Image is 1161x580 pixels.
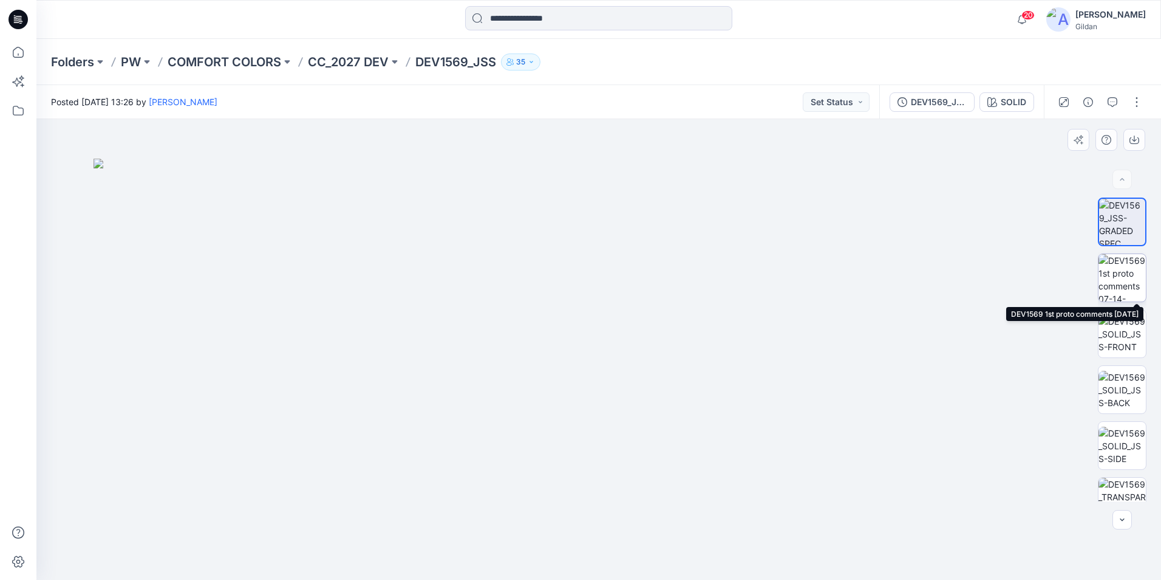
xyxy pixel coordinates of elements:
[516,55,525,69] p: 35
[1098,478,1146,525] img: DEV1569_TRANSPARENT_JSS-FRONT
[149,97,217,107] a: [PERSON_NAME]
[1078,92,1098,112] button: Details
[1021,10,1035,20] span: 20
[1001,95,1026,109] div: SOLID
[94,159,1104,580] img: eyJhbGciOiJIUzI1NiIsImtpZCI6IjAiLCJzbHQiOiJzZXMiLCJ0eXAiOiJKV1QifQ.eyJkYXRhIjp7InR5cGUiOiJzdG9yYW...
[1098,371,1146,409] img: DEV1569_SOLID_JSS-BACK
[890,92,975,112] button: DEV1569_JSS
[415,54,496,71] p: DEV1569_JSS
[168,54,281,71] a: COMFORT COLORS
[1075,22,1146,31] div: Gildan
[1046,7,1071,32] img: avatar
[979,92,1034,112] button: SOLID
[1098,315,1146,353] img: DEV1569_SOLID_JSS-FRONT
[1099,199,1145,245] img: DEV1569_JSS-GRADED SPEC
[1098,427,1146,465] img: DEV1569_SOLID_JSS-SIDE
[308,54,389,71] a: CC_2027 DEV
[911,95,967,109] div: DEV1569_JSS
[51,54,94,71] a: Folders
[1098,254,1146,302] img: DEV1569 1st proto comments 07-14-2025
[121,54,141,71] a: PW
[51,95,217,108] span: Posted [DATE] 13:26 by
[501,54,540,71] button: 35
[1075,7,1146,22] div: [PERSON_NAME]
